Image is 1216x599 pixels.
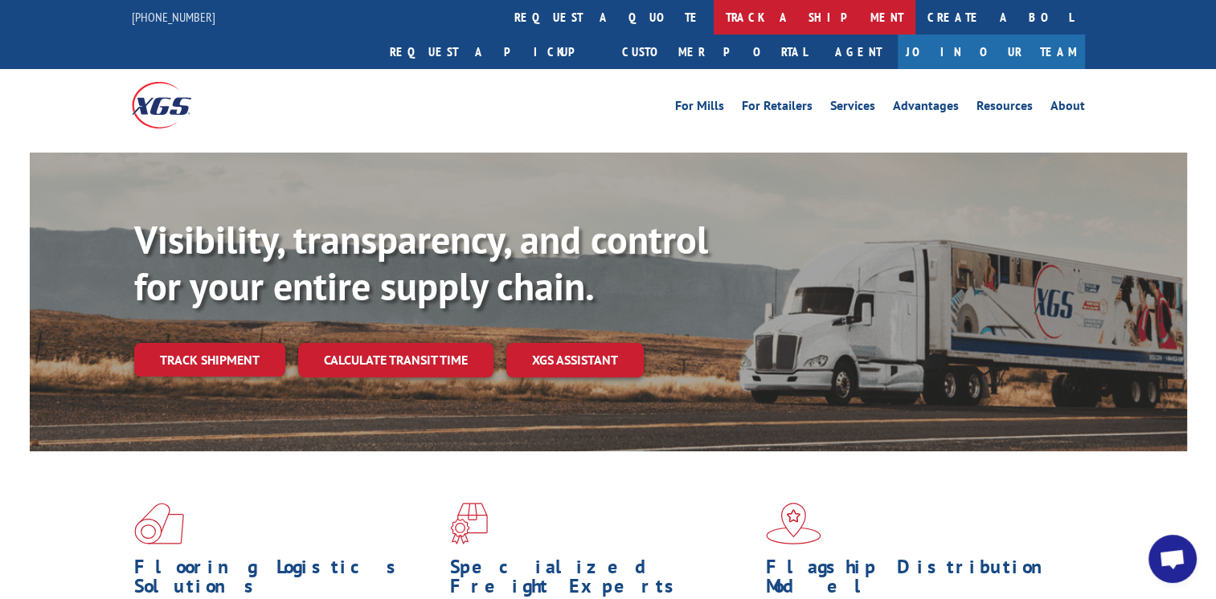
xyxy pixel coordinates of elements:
a: Customer Portal [610,35,819,69]
a: About [1050,100,1085,117]
a: [PHONE_NUMBER] [132,9,215,25]
a: For Retailers [742,100,813,117]
img: xgs-icon-total-supply-chain-intelligence-red [134,503,184,544]
a: For Mills [675,100,724,117]
a: Track shipment [134,343,285,377]
a: XGS ASSISTANT [506,343,644,377]
a: Join Our Team [898,35,1085,69]
a: Services [830,100,875,117]
b: Visibility, transparency, and control for your entire supply chain. [134,214,708,311]
a: Resources [976,100,1033,117]
a: Request a pickup [378,35,610,69]
a: Calculate transit time [298,343,493,377]
img: xgs-icon-focused-on-flooring-red [450,503,488,544]
img: xgs-icon-flagship-distribution-model-red [766,503,821,544]
div: Open chat [1148,535,1197,583]
a: Agent [819,35,898,69]
a: Advantages [893,100,959,117]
